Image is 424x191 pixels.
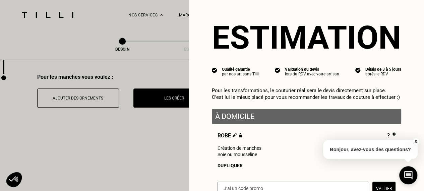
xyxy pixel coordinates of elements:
img: Supprimer [239,133,242,137]
button: X [412,138,419,145]
p: À domicile [215,112,398,121]
p: Pour les transformations, le couturier réalisera le devis directement sur place. C’est lui le mie... [212,87,401,101]
img: icon list info [212,67,217,73]
div: Qualité garantie [222,67,259,72]
div: Dupliquer [218,163,396,168]
span: Soie ou mousseline [218,152,257,157]
div: par nos artisans Tilli [222,72,259,76]
img: Pourquoi le prix est indéfini ? [392,132,396,136]
span: Robe [218,132,242,140]
section: Estimation [212,19,401,56]
div: Validation du devis [285,67,339,72]
img: icon list info [275,67,280,73]
div: lors du RDV avec votre artisan [285,72,339,76]
img: icon list info [355,67,361,73]
div: ? [387,132,396,140]
div: Délais de 3 à 5 jours [365,67,401,72]
img: Éditer [233,133,237,137]
span: Création de manches [218,145,261,151]
div: après le RDV [365,72,401,76]
p: Bonjour, avez-vous des questions? [323,140,418,159]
